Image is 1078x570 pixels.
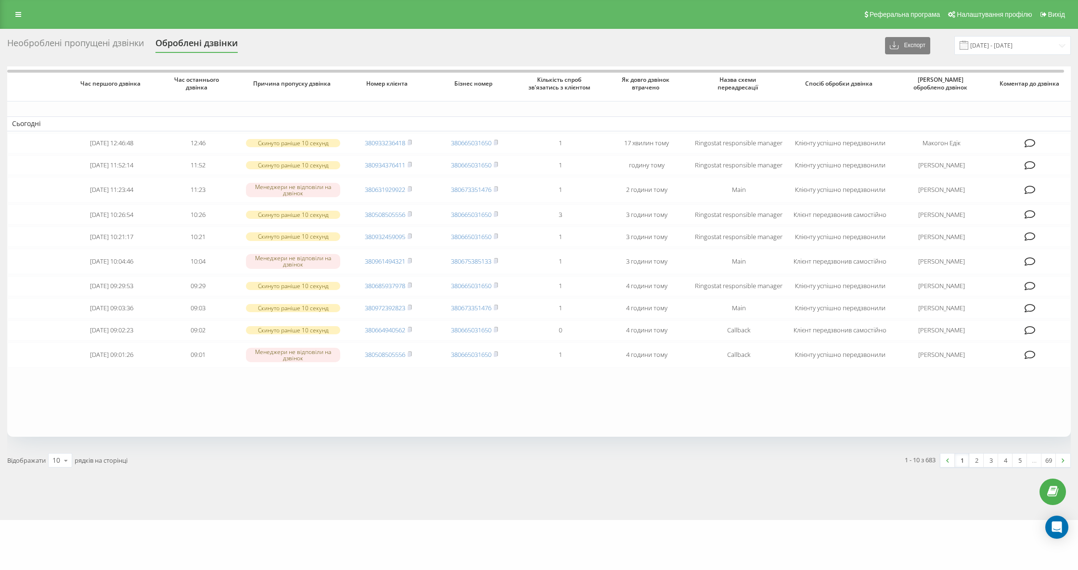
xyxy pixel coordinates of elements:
[7,38,144,53] div: Необроблені пропущені дзвінки
[788,177,892,203] td: Клієнту успішно передзвонили
[365,185,405,194] a: 380631929922
[999,80,1062,88] span: Коментар до дзвінка
[155,204,241,225] td: 10:26
[365,281,405,290] a: 380685937978
[155,38,238,53] div: Оброблені дзвінки
[603,227,690,247] td: 3 години тому
[246,139,341,147] div: Скинуто раніше 10 секунд
[69,227,155,247] td: [DATE] 10:21:17
[955,454,969,467] a: 1
[155,342,241,368] td: 09:01
[365,257,405,266] a: 380961494321
[788,298,892,318] td: Клієнту успішно передзвонили
[603,298,690,318] td: 4 години тому
[885,37,930,54] button: Експорт
[788,155,892,176] td: Клієнту успішно передзвонили
[451,257,491,266] a: 380675385133
[788,342,892,368] td: Клієнту успішно передзвонили
[893,249,991,274] td: [PERSON_NAME]
[365,139,405,147] a: 380933236418
[451,139,491,147] a: 380665031650
[984,454,998,467] a: 3
[517,177,603,203] td: 1
[354,80,423,88] span: Номер клієнта
[69,320,155,341] td: [DATE] 09:02:23
[603,133,690,153] td: 17 хвилин тому
[788,227,892,247] td: Клієнту успішно передзвонили
[7,456,46,465] span: Відображати
[77,80,146,88] span: Час першого дзвінка
[1048,11,1065,18] span: Вихід
[517,276,603,296] td: 1
[155,298,241,318] td: 09:03
[246,326,341,334] div: Скинуто раніше 10 секунд
[690,342,788,368] td: Callback
[451,185,491,194] a: 380673351476
[517,342,603,368] td: 1
[69,155,155,176] td: [DATE] 11:52:14
[517,249,603,274] td: 1
[797,80,883,88] span: Спосіб обробки дзвінка
[69,133,155,153] td: [DATE] 12:46:48
[788,249,892,274] td: Клієнт передзвонив самостійно
[451,210,491,219] a: 380665031650
[155,249,241,274] td: 10:04
[788,320,892,341] td: Клієнт передзвонив самостійно
[603,276,690,296] td: 4 години тому
[603,342,690,368] td: 4 години тому
[69,342,155,368] td: [DATE] 09:01:26
[69,276,155,296] td: [DATE] 09:29:53
[365,232,405,241] a: 380932459095
[690,155,788,176] td: Ringostat responsible manager
[250,80,335,88] span: Причина пропуску дзвінка
[69,204,155,225] td: [DATE] 10:26:54
[690,249,788,274] td: Main
[893,204,991,225] td: [PERSON_NAME]
[365,326,405,334] a: 380664940562
[517,320,603,341] td: 0
[1027,454,1041,467] div: …
[969,454,984,467] a: 2
[451,350,491,359] a: 380665031650
[893,177,991,203] td: [PERSON_NAME]
[164,76,232,91] span: Час останнього дзвінка
[246,161,341,169] div: Скинуто раніше 10 секунд
[440,80,509,88] span: Бізнес номер
[451,304,491,312] a: 380673351476
[893,133,991,153] td: Макогон Едік
[246,232,341,241] div: Скинуто раніше 10 секунд
[517,133,603,153] td: 1
[517,227,603,247] td: 1
[870,11,940,18] span: Реферальна програма
[246,348,341,362] div: Менеджери не відповіли на дзвінок
[1041,454,1056,467] a: 69
[690,298,788,318] td: Main
[690,204,788,225] td: Ringostat responsible manager
[451,161,491,169] a: 380665031650
[155,276,241,296] td: 09:29
[517,298,603,318] td: 1
[517,155,603,176] td: 1
[603,177,690,203] td: 2 години тому
[957,11,1032,18] span: Налаштування профілю
[893,227,991,247] td: [PERSON_NAME]
[365,350,405,359] a: 380508505556
[893,298,991,318] td: [PERSON_NAME]
[155,133,241,153] td: 12:46
[612,76,681,91] span: Як довго дзвінок втрачено
[246,254,341,268] div: Менеджери не відповіли на дзвінок
[603,249,690,274] td: 3 години тому
[998,454,1013,467] a: 4
[902,76,982,91] span: [PERSON_NAME] оброблено дзвінок
[690,227,788,247] td: Ringostat responsible manager
[52,456,60,465] div: 10
[690,177,788,203] td: Main
[1013,454,1027,467] a: 5
[365,304,405,312] a: 380972392823
[690,276,788,296] td: Ringostat responsible manager
[699,76,779,91] span: Назва схеми переадресації
[155,320,241,341] td: 09:02
[517,204,603,225] td: 3
[75,456,128,465] span: рядків на сторінці
[7,116,1071,131] td: Сьогодні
